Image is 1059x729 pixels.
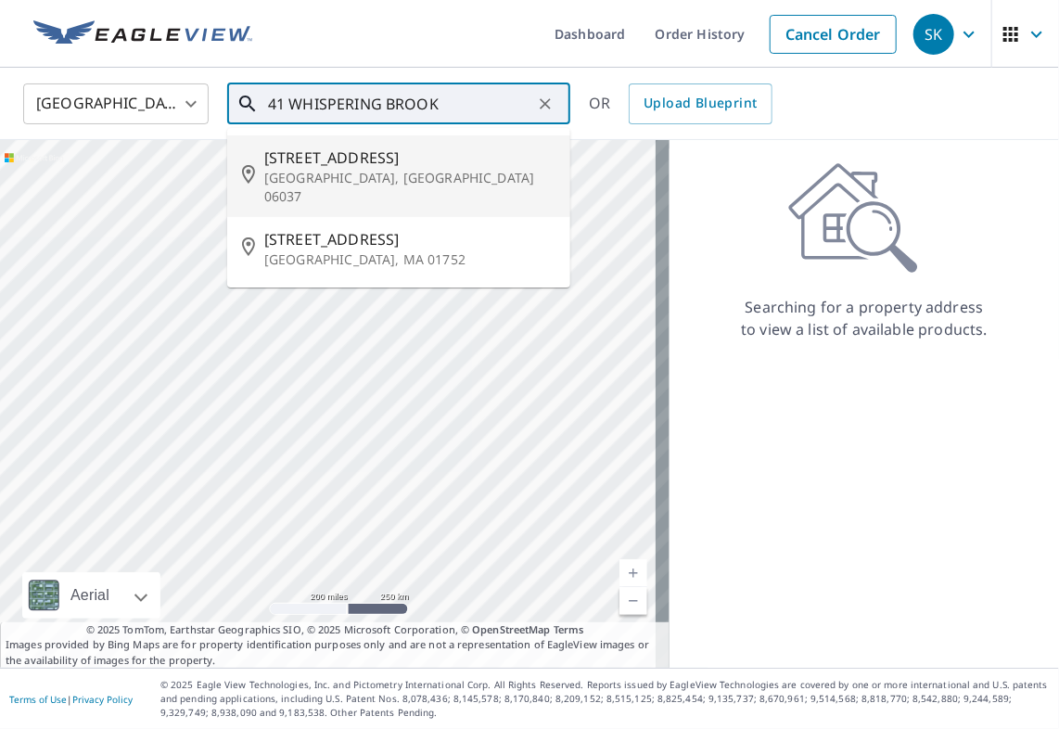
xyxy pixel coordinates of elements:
[264,228,555,250] span: [STREET_ADDRESS]
[264,169,555,206] p: [GEOGRAPHIC_DATA], [GEOGRAPHIC_DATA] 06037
[86,622,584,638] span: © 2025 TomTom, Earthstar Geographics SIO, © 2025 Microsoft Corporation, ©
[33,20,252,48] img: EV Logo
[740,296,989,340] p: Searching for a property address to view a list of available products.
[589,83,772,124] div: OR
[72,693,133,706] a: Privacy Policy
[913,14,954,55] div: SK
[554,622,584,636] a: Terms
[619,559,647,587] a: Current Level 5, Zoom In
[22,572,160,619] div: Aerial
[472,622,550,636] a: OpenStreetMap
[629,83,772,124] a: Upload Blueprint
[532,91,558,117] button: Clear
[9,694,133,705] p: |
[264,250,555,269] p: [GEOGRAPHIC_DATA], MA 01752
[23,78,209,130] div: [GEOGRAPHIC_DATA]
[268,78,532,130] input: Search by address or latitude-longitude
[644,92,757,115] span: Upload Blueprint
[619,587,647,615] a: Current Level 5, Zoom Out
[9,693,67,706] a: Terms of Use
[65,572,115,619] div: Aerial
[264,147,555,169] span: [STREET_ADDRESS]
[770,15,897,54] a: Cancel Order
[160,678,1050,720] p: © 2025 Eagle View Technologies, Inc. and Pictometry International Corp. All Rights Reserved. Repo...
